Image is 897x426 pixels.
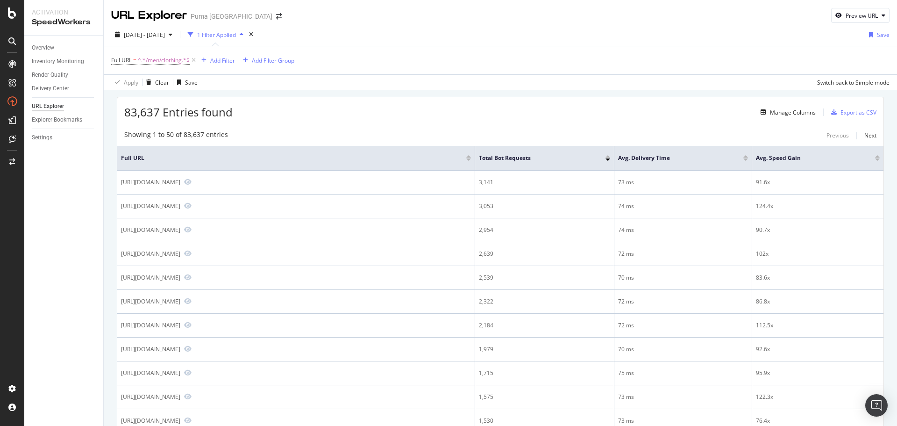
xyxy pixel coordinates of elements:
[618,154,729,162] span: Avg. Delivery Time
[191,12,272,21] div: Puma [GEOGRAPHIC_DATA]
[121,178,180,186] div: [URL][DOMAIN_NAME]
[276,13,282,20] div: arrow-right-arrow-left
[827,105,876,120] button: Export as CSV
[756,178,880,187] div: 91.6x
[32,101,97,111] a: URL Explorer
[756,226,880,234] div: 90.7x
[32,43,54,53] div: Overview
[865,394,888,417] div: Open Intercom Messenger
[121,250,180,258] div: [URL][DOMAIN_NAME]
[111,75,138,90] button: Apply
[479,274,610,282] div: 2,539
[111,27,176,42] button: [DATE] - [DATE]
[756,321,880,330] div: 112.5x
[252,57,294,65] div: Add Filter Group
[184,202,192,209] a: Preview https://us.puma.com/us/en/men/clothing/tracksuits
[756,297,880,306] div: 86.8x
[479,250,610,258] div: 2,639
[479,297,610,306] div: 2,322
[121,154,452,162] span: Full URL
[831,8,890,23] button: Preview URL
[121,321,180,329] div: [URL][DOMAIN_NAME]
[184,346,192,352] a: Preview https://us.puma.com/us/en/men/clothing/jackets-and-outerwear
[184,417,192,424] a: Preview https://us.puma.com/us/en/men/clothing/loungewear
[121,369,180,377] div: [URL][DOMAIN_NAME]
[197,31,236,39] div: 1 Filter Applied
[32,133,97,143] a: Settings
[479,321,610,330] div: 2,184
[32,43,97,53] a: Overview
[756,250,880,258] div: 102x
[846,12,878,20] div: Preview URL
[239,55,294,66] button: Add Filter Group
[864,131,876,139] div: Next
[756,393,880,401] div: 122.3x
[32,84,97,94] a: Delivery Center
[865,27,890,42] button: Save
[618,345,748,354] div: 70 ms
[184,274,192,281] a: Preview https://us.puma.com/us/en/men/clothing/soccer-jerseys
[32,115,97,125] a: Explorer Bookmarks
[184,179,192,185] a: Preview https://us.puma.com/us/en/men/clothing/t-shirts-and-tops
[756,274,880,282] div: 83.6x
[121,393,180,401] div: [URL][DOMAIN_NAME]
[618,369,748,377] div: 75 ms
[479,226,610,234] div: 2,954
[32,17,96,28] div: SpeedWorkers
[142,75,169,90] button: Clear
[247,30,255,39] div: times
[155,79,169,87] div: Clear
[124,31,165,39] span: [DATE] - [DATE]
[121,345,180,353] div: [URL][DOMAIN_NAME]
[121,297,180,305] div: [URL][DOMAIN_NAME]
[111,56,132,64] span: Full URL
[826,130,849,141] button: Previous
[618,274,748,282] div: 70 ms
[618,393,748,401] div: 73 ms
[210,57,235,65] div: Add Filter
[756,345,880,354] div: 92.6x
[32,115,82,125] div: Explorer Bookmarks
[184,250,192,257] a: Preview https://us.puma.com/us/en/men/clothing/pants
[756,154,861,162] span: Avg. Speed Gain
[32,101,64,111] div: URL Explorer
[133,56,136,64] span: =
[32,57,97,66] a: Inventory Monitoring
[184,393,192,400] a: Preview https://us.puma.com/us/en/men/clothing/matching-sets
[184,27,247,42] button: 1 Filter Applied
[185,79,198,87] div: Save
[756,369,880,377] div: 95.9x
[32,70,97,80] a: Render Quality
[32,7,96,17] div: Activation
[121,417,180,425] div: [URL][DOMAIN_NAME]
[618,321,748,330] div: 72 ms
[32,70,68,80] div: Render Quality
[877,31,890,39] div: Save
[813,75,890,90] button: Switch back to Simple mode
[198,55,235,66] button: Add Filter
[32,57,84,66] div: Inventory Monitoring
[757,107,816,118] button: Manage Columns
[479,393,610,401] div: 1,575
[618,417,748,425] div: 73 ms
[124,130,228,141] div: Showing 1 to 50 of 83,637 entries
[173,75,198,90] button: Save
[770,108,816,116] div: Manage Columns
[111,7,187,23] div: URL Explorer
[479,417,610,425] div: 1,530
[618,250,748,258] div: 72 ms
[479,154,591,162] span: Total Bot Requests
[479,202,610,210] div: 3,053
[618,178,748,187] div: 73 ms
[121,274,180,282] div: [URL][DOMAIN_NAME]
[184,298,192,304] a: Preview https://us.puma.com/us/en/men/clothing/hoodies-and-sweatshirts
[121,226,180,234] div: [URL][DOMAIN_NAME]
[756,202,880,210] div: 124.4x
[184,226,192,233] a: Preview https://us.puma.com/us/en/men/clothing
[121,202,180,210] div: [URL][DOMAIN_NAME]
[864,130,876,141] button: Next
[138,54,190,67] span: ^.*/men/clothing.*$
[840,108,876,116] div: Export as CSV
[826,131,849,139] div: Previous
[32,133,52,143] div: Settings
